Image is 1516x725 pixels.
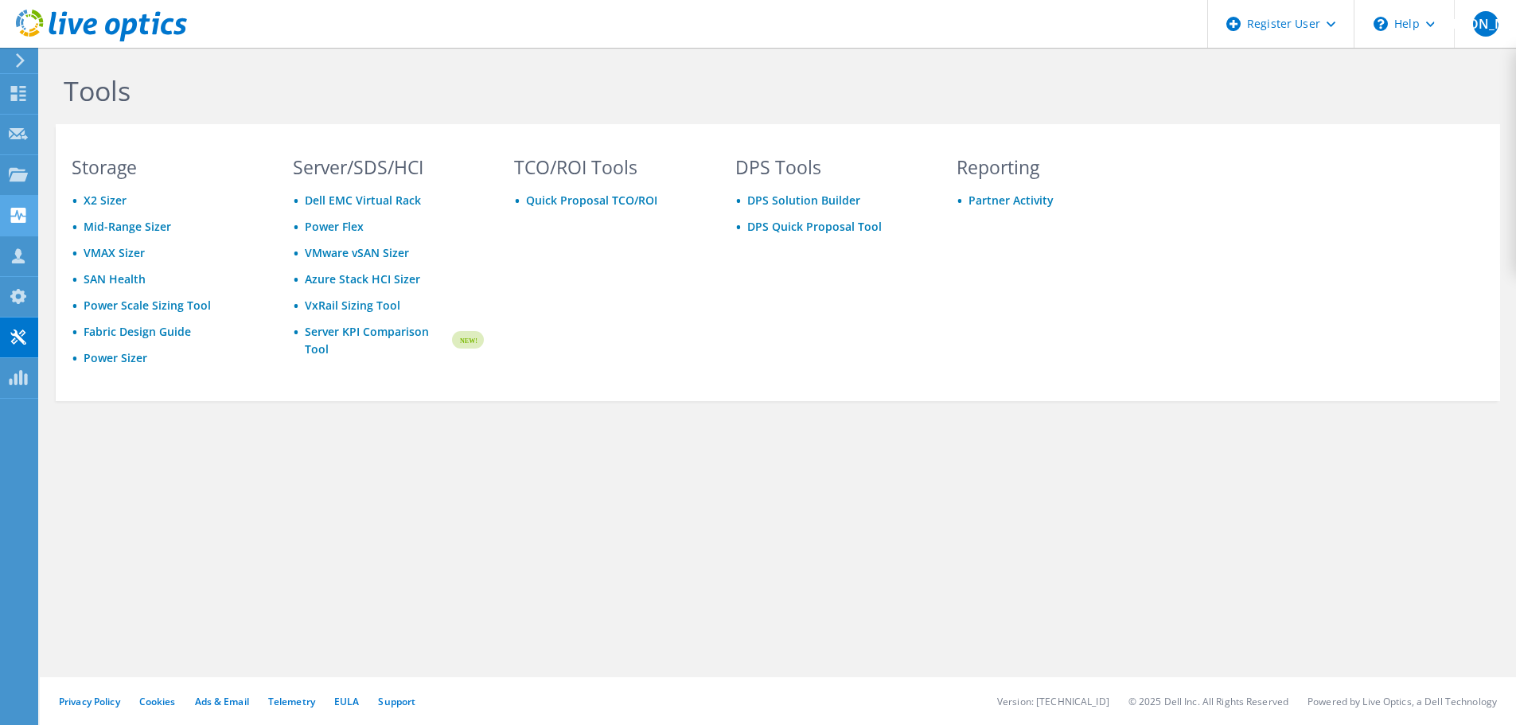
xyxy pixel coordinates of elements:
h3: Reporting [957,158,1148,176]
a: DPS Solution Builder [747,193,860,208]
a: Cookies [139,695,176,708]
h3: Storage [72,158,263,176]
a: DPS Quick Proposal Tool [747,219,882,234]
a: EULA [334,695,359,708]
a: Dell EMC Virtual Rack [305,193,421,208]
img: new-badge.svg [450,322,484,359]
a: VxRail Sizing Tool [305,298,400,313]
a: Telemetry [268,695,315,708]
a: Power Flex [305,219,364,234]
svg: \n [1374,17,1388,31]
a: Privacy Policy [59,695,120,708]
a: Azure Stack HCI Sizer [305,271,420,286]
h3: Server/SDS/HCI [293,158,484,176]
a: Ads & Email [195,695,249,708]
a: Server KPI Comparison Tool [305,323,450,358]
a: Mid-Range Sizer [84,219,171,234]
h3: DPS Tools [735,158,926,176]
h1: Tools [64,74,1138,107]
h3: TCO/ROI Tools [514,158,705,176]
a: Power Sizer [84,350,147,365]
a: Quick Proposal TCO/ROI [526,193,657,208]
a: SAN Health [84,271,146,286]
li: © 2025 Dell Inc. All Rights Reserved [1128,695,1288,708]
a: Fabric Design Guide [84,324,191,339]
a: X2 Sizer [84,193,127,208]
li: Version: [TECHNICAL_ID] [997,695,1109,708]
a: VMAX Sizer [84,245,145,260]
a: VMware vSAN Sizer [305,245,409,260]
li: Powered by Live Optics, a Dell Technology [1308,695,1497,708]
a: Power Scale Sizing Tool [84,298,211,313]
span: [PERSON_NAME] [1473,11,1498,37]
a: Partner Activity [968,193,1054,208]
a: Support [378,695,415,708]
